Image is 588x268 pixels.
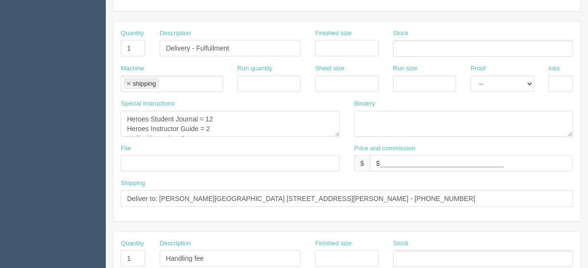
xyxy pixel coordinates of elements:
label: Price and commission [354,144,415,153]
label: Run size [393,64,418,73]
label: Run quantity [238,64,273,73]
label: Finished size [315,29,352,38]
label: Stock [393,29,409,38]
div: $ [354,155,370,172]
label: Proof [471,64,486,73]
label: Sheet size [315,64,345,73]
label: Quantity [121,29,144,38]
label: Description [160,239,191,248]
label: Finished size [315,239,352,248]
label: Shipping [121,179,145,188]
label: Bindery [354,99,375,108]
div: shipping [133,80,156,87]
textarea: Heroes Student Journal = 12 Heroes Instructor Guide = 2 Wall with words = 2 [121,111,340,137]
label: Description [160,29,191,38]
label: Inks [549,64,560,73]
label: Machine [121,64,144,73]
label: Stock [393,239,409,248]
label: Special instructions [121,99,175,108]
label: Quantity [121,239,144,248]
label: File [121,144,131,153]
